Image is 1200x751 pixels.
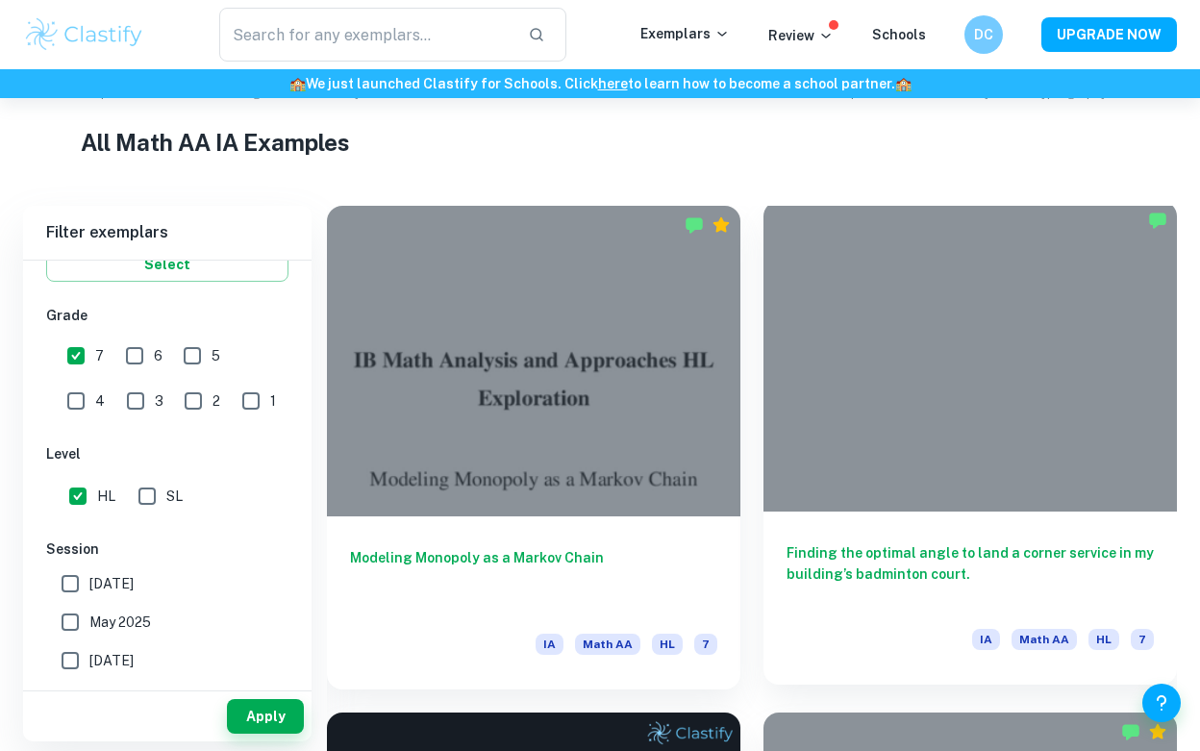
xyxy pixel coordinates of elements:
[872,27,926,42] a: Schools
[95,345,104,366] span: 7
[575,634,640,655] span: Math AA
[89,650,134,671] span: [DATE]
[46,305,288,326] h6: Grade
[97,486,115,507] span: HL
[640,23,730,44] p: Exemplars
[89,612,151,633] span: May 2025
[1041,17,1177,52] button: UPGRADE NOW
[289,76,306,91] span: 🏫
[964,15,1003,54] button: DC
[712,215,731,235] div: Premium
[227,699,304,734] button: Apply
[768,25,834,46] p: Review
[212,345,220,366] span: 5
[270,390,276,412] span: 1
[46,247,288,282] button: Select
[166,486,183,507] span: SL
[1131,629,1154,650] span: 7
[46,538,288,560] h6: Session
[23,15,145,54] img: Clastify logo
[81,125,1119,160] h1: All Math AA IA Examples
[350,547,717,611] h6: Modeling Monopoly as a Markov Chain
[1121,722,1140,741] img: Marked
[95,390,105,412] span: 4
[46,443,288,464] h6: Level
[327,206,740,689] a: Modeling Monopoly as a Markov ChainIAMath AAHL7
[895,76,912,91] span: 🏫
[652,634,683,655] span: HL
[23,206,312,260] h6: Filter exemplars
[4,73,1196,94] h6: We just launched Clastify for Schools. Click to learn how to become a school partner.
[694,634,717,655] span: 7
[154,345,162,366] span: 6
[685,215,704,235] img: Marked
[1088,629,1119,650] span: HL
[536,634,563,655] span: IA
[1012,629,1077,650] span: Math AA
[219,8,512,62] input: Search for any exemplars...
[787,542,1154,606] h6: Finding the optimal angle to land a corner service in my building’s badminton court.
[972,629,1000,650] span: IA
[89,573,134,594] span: [DATE]
[1148,722,1167,741] div: Premium
[763,206,1177,689] a: Finding the optimal angle to land a corner service in my building’s badminton court.IAMath AAHL7
[598,76,628,91] a: here
[212,390,220,412] span: 2
[1148,211,1167,230] img: Marked
[1142,684,1181,722] button: Help and Feedback
[155,390,163,412] span: 3
[973,24,995,45] h6: DC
